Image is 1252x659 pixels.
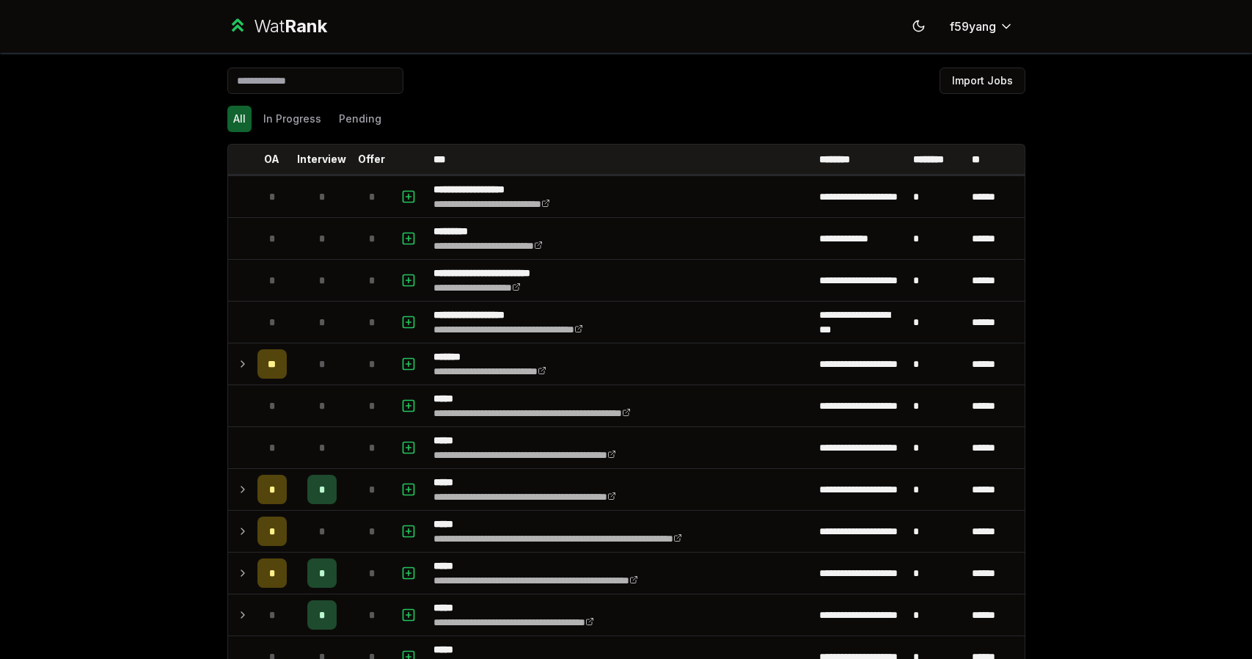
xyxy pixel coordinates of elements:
button: Import Jobs [940,68,1025,94]
p: Interview [297,152,346,167]
button: Pending [333,106,387,132]
p: Offer [358,152,385,167]
span: f59yang [950,18,996,35]
span: Rank [285,15,327,37]
p: OA [264,152,279,167]
button: f59yang [938,13,1025,40]
a: WatRank [227,15,328,38]
div: Wat [254,15,327,38]
button: All [227,106,252,132]
button: In Progress [257,106,327,132]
